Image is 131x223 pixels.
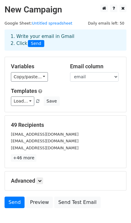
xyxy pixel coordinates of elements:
small: [EMAIL_ADDRESS][DOMAIN_NAME] [11,146,79,150]
a: Daily emails left: 50 [86,21,126,25]
a: Copy/paste... [11,72,48,82]
h2: New Campaign [5,5,126,15]
h5: Variables [11,63,61,70]
h5: 49 Recipients [11,122,120,128]
span: Send [28,40,44,47]
a: Untitled spreadsheet [32,21,72,25]
a: Preview [26,197,53,208]
a: +46 more [11,154,36,162]
a: Load... [11,96,34,106]
h5: Advanced [11,177,120,184]
small: Google Sheet: [5,21,72,25]
h5: Email column [70,63,120,70]
a: Send [5,197,25,208]
small: [EMAIL_ADDRESS][DOMAIN_NAME] [11,132,79,137]
span: Daily emails left: 50 [86,20,126,27]
button: Save [44,96,59,106]
a: Templates [11,88,37,94]
small: [EMAIL_ADDRESS][DOMAIN_NAME] [11,139,79,143]
a: Send Test Email [54,197,100,208]
div: 1. Write your email in Gmail 2. Click [6,33,125,47]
